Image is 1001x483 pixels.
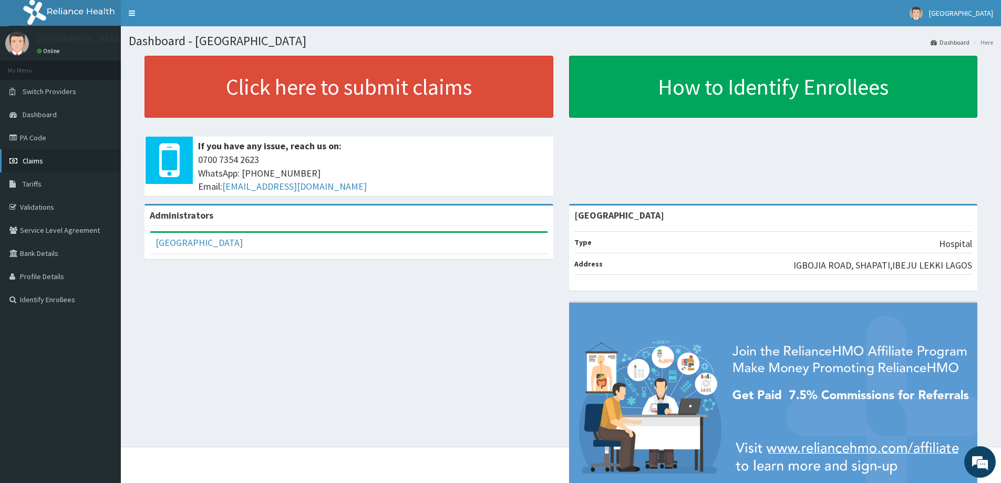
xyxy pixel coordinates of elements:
[793,259,972,272] p: IGBOJIA ROAD, SHAPATI,IBEJU LEKKI LAGOS
[23,87,76,96] span: Switch Providers
[939,237,972,251] p: Hospital
[5,32,29,55] img: User Image
[37,47,62,55] a: Online
[929,8,993,18] span: [GEOGRAPHIC_DATA]
[23,156,43,166] span: Claims
[569,56,978,118] a: How to Identify Enrollees
[23,110,57,119] span: Dashboard
[222,180,367,192] a: [EMAIL_ADDRESS][DOMAIN_NAME]
[37,34,123,44] p: [GEOGRAPHIC_DATA]
[156,237,243,249] a: [GEOGRAPHIC_DATA]
[150,209,213,221] b: Administrators
[574,259,603,269] b: Address
[23,179,42,189] span: Tariffs
[198,153,548,193] span: 0700 7354 2623 WhatsApp: [PHONE_NUMBER] Email:
[574,209,664,221] strong: [GEOGRAPHIC_DATA]
[198,140,342,152] b: If you have any issue, reach us on:
[145,56,553,118] a: Click here to submit claims
[574,238,592,247] b: Type
[931,38,969,47] a: Dashboard
[910,7,923,20] img: User Image
[971,38,993,47] li: Here
[129,34,993,48] h1: Dashboard - [GEOGRAPHIC_DATA]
